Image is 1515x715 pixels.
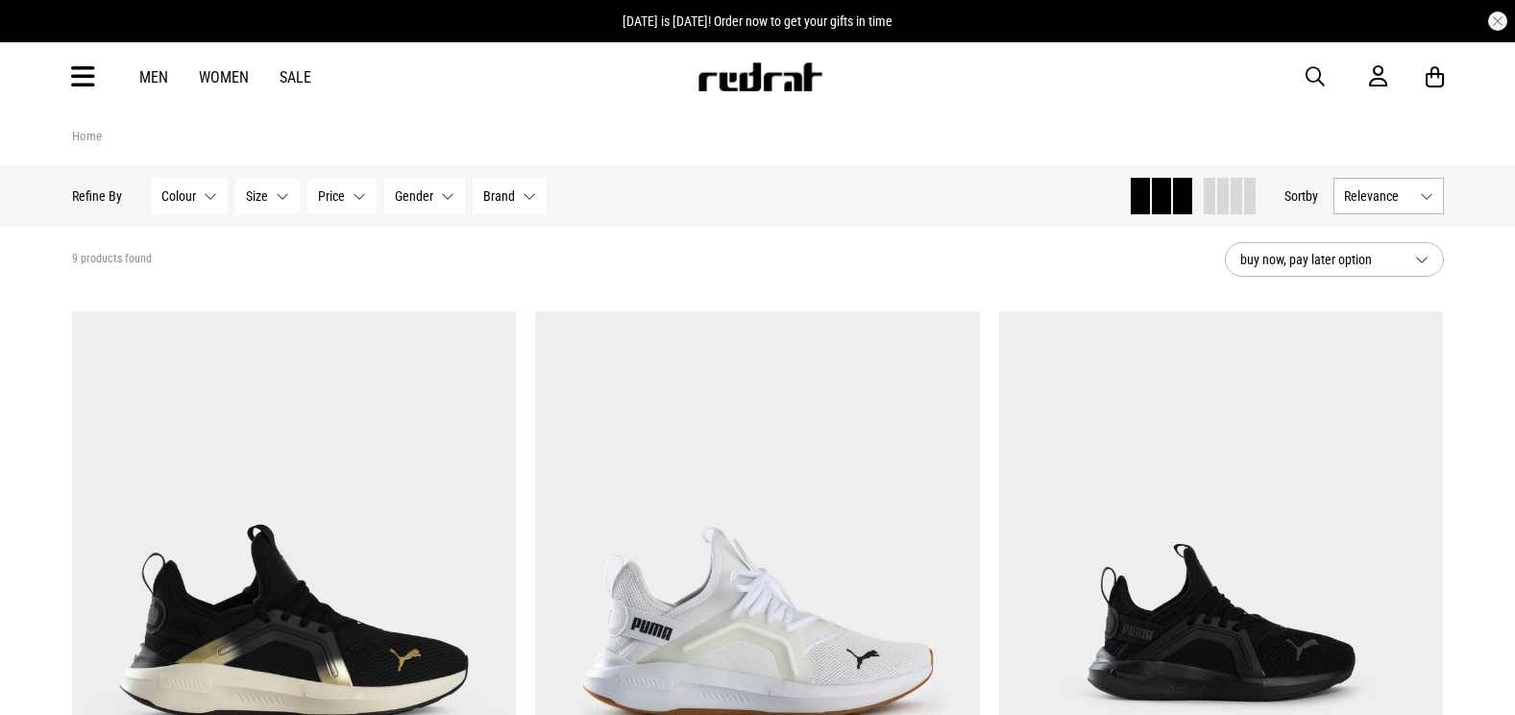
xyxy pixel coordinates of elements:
[384,178,465,214] button: Gender
[1225,242,1444,277] button: buy now, pay later option
[623,13,892,29] span: [DATE] is [DATE]! Order now to get your gifts in time
[280,68,311,86] a: Sale
[72,129,102,143] a: Home
[235,178,300,214] button: Size
[1306,188,1318,204] span: by
[246,188,268,204] span: Size
[151,178,228,214] button: Colour
[72,252,152,267] span: 9 products found
[1333,178,1444,214] button: Relevance
[1240,248,1400,271] span: buy now, pay later option
[318,188,345,204] span: Price
[483,188,515,204] span: Brand
[395,188,433,204] span: Gender
[1344,188,1412,204] span: Relevance
[199,68,249,86] a: Women
[696,62,823,91] img: Redrat logo
[473,178,547,214] button: Brand
[161,188,196,204] span: Colour
[307,178,377,214] button: Price
[139,68,168,86] a: Men
[1284,185,1318,208] button: Sortby
[72,188,122,204] p: Refine By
